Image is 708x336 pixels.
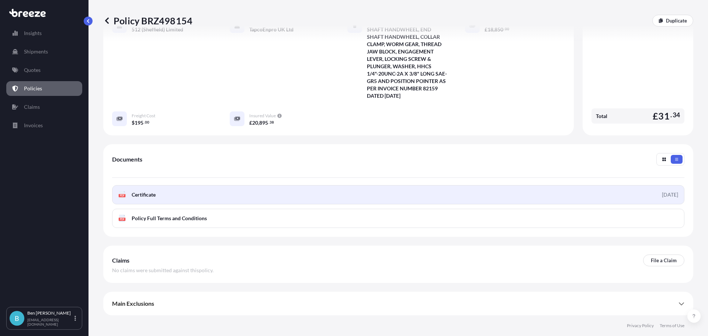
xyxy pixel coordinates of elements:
a: Policies [6,81,82,96]
a: Shipments [6,44,82,59]
p: Duplicate [666,17,687,24]
a: File a Claim [643,254,684,266]
p: Claims [24,103,40,111]
span: 895 [259,120,268,125]
a: Quotes [6,63,82,77]
p: Insights [24,30,42,37]
span: 31 [658,111,669,121]
a: Invoices [6,118,82,133]
span: 195 [135,120,143,125]
span: Total [596,112,607,120]
a: Claims [6,100,82,114]
span: No claims were submitted against this policy . [112,267,214,274]
span: 20 [252,120,258,125]
a: Duplicate [652,15,693,27]
span: 00 [145,121,149,124]
p: Invoices [24,122,43,129]
text: PDF [120,218,125,221]
a: Privacy Policy [627,323,654,329]
span: Policy Full Terms and Conditions [132,215,207,222]
span: , [258,120,259,125]
text: PDF [120,194,125,197]
span: £ [249,120,252,125]
p: Quotes [24,66,41,74]
span: . [268,121,269,124]
p: Policy BRZ498154 [103,15,192,27]
p: File a Claim [651,257,677,264]
p: [EMAIL_ADDRESS][DOMAIN_NAME] [27,318,73,326]
span: B [15,315,19,322]
span: SHAFT HANDWHEEL, END SHAFT HANDWHEEL, COLLAR CLAMP, WORM GEAR, THREAD JAW BLOCK, ENGAGEMENT LEVER... [367,26,447,100]
span: £ [653,111,658,121]
a: Terms of Use [660,323,684,329]
a: Insights [6,26,82,41]
a: PDFCertificate[DATE] [112,185,684,204]
p: Policies [24,85,42,92]
div: Main Exclusions [112,295,684,312]
span: Claims [112,257,129,264]
span: Insured Value [249,113,276,119]
span: 38 [270,121,274,124]
span: 34 [673,113,680,117]
div: [DATE] [662,191,678,198]
span: $ [132,120,135,125]
span: Documents [112,156,142,163]
p: Ben [PERSON_NAME] [27,310,73,316]
p: Shipments [24,48,48,55]
span: Main Exclusions [112,300,154,307]
span: Freight Cost [132,113,155,119]
span: Certificate [132,191,156,198]
a: PDFPolicy Full Terms and Conditions [112,209,684,228]
span: . [670,113,672,117]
